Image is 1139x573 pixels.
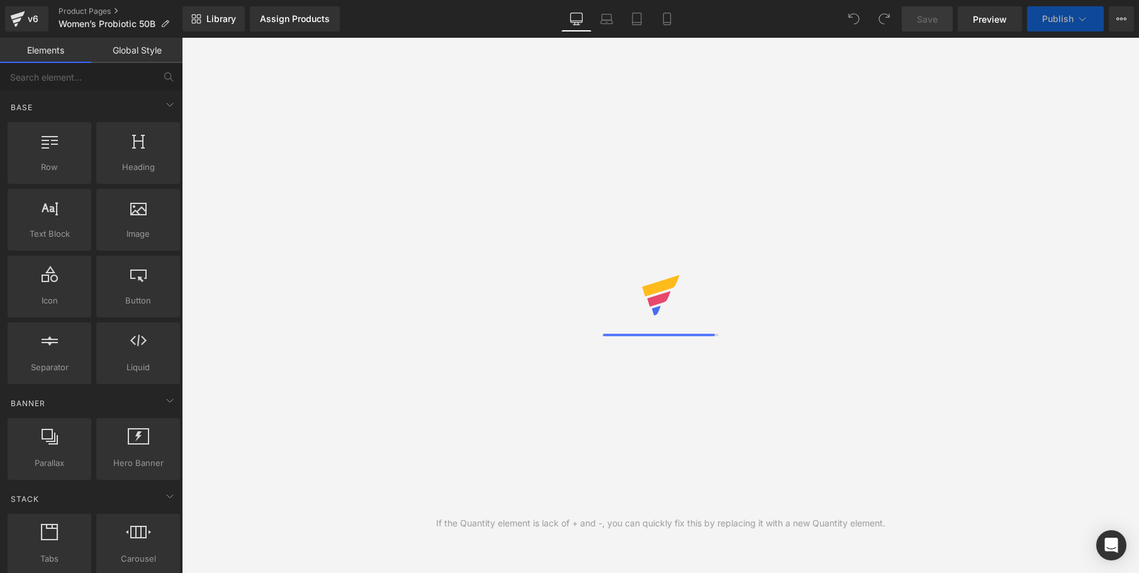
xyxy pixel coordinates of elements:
span: Preview [973,13,1007,26]
span: Row [11,161,87,174]
a: v6 [5,6,48,31]
span: Separator [11,361,87,374]
span: Carousel [100,552,176,565]
div: Assign Products [260,14,330,24]
span: Icon [11,294,87,307]
a: Mobile [652,6,682,31]
span: Text Block [11,227,87,241]
a: Preview [958,6,1022,31]
div: If the Quantity element is lack of + and -, you can quickly fix this by replacing it with a new Q... [436,516,885,530]
span: Banner [9,397,47,409]
a: Laptop [592,6,622,31]
span: Liquid [100,361,176,374]
span: Base [9,101,34,113]
button: Undo [841,6,867,31]
span: Save [917,13,938,26]
a: New Library [182,6,245,31]
span: Button [100,294,176,307]
a: Product Pages [59,6,182,16]
a: Global Style [91,38,182,63]
button: Redo [872,6,897,31]
span: Tabs [11,552,87,565]
span: Image [100,227,176,241]
span: Library [206,13,236,25]
span: Hero Banner [100,457,176,470]
button: Publish [1027,6,1104,31]
div: Open Intercom Messenger [1096,530,1126,560]
span: Parallax [11,457,87,470]
a: Tablet [622,6,652,31]
button: More [1109,6,1134,31]
span: Publish [1042,14,1074,24]
div: v6 [25,11,41,27]
span: Stack [9,493,40,505]
span: Heading [100,161,176,174]
span: Women’s Probiotic 50B [59,19,155,29]
a: Desktop [561,6,592,31]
